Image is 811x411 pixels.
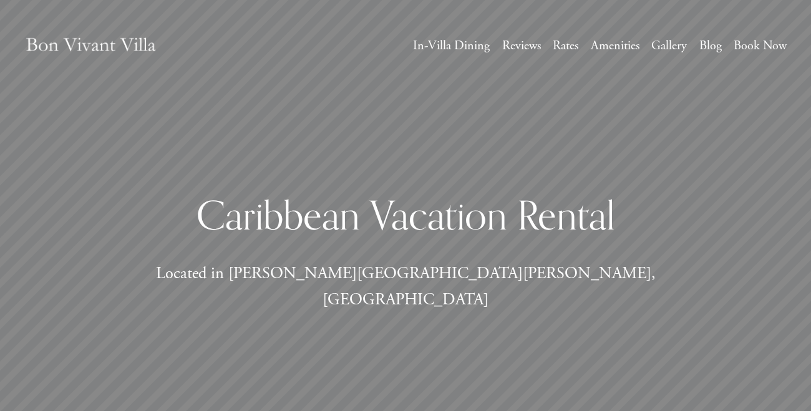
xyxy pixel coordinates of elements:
[24,24,157,69] img: Caribbean Vacation Rental | Bon Vivant Villa
[651,35,687,57] a: Gallery
[502,35,541,57] a: Reviews
[734,35,787,57] a: Book Now
[120,261,691,313] p: Located in [PERSON_NAME][GEOGRAPHIC_DATA][PERSON_NAME], [GEOGRAPHIC_DATA]
[413,35,490,57] a: In-Villa Dining
[591,35,639,57] a: Amenities
[120,191,691,240] h1: Caribbean Vacation Rental
[553,35,578,57] a: Rates
[699,35,722,57] a: Blog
